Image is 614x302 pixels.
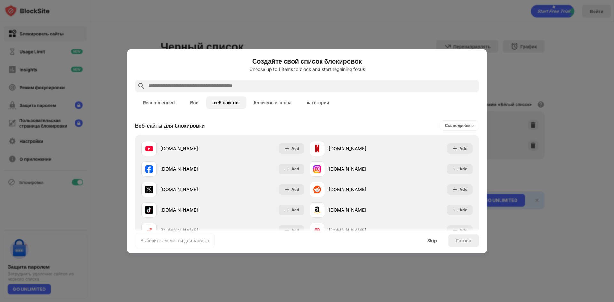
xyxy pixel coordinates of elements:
div: Skip [427,238,437,243]
button: веб-сайтов [206,96,246,109]
img: favicons [313,186,321,193]
div: Add [460,227,468,234]
div: Add [291,227,299,234]
div: Choose up to 1 items to block and start regaining focus [135,67,479,72]
img: favicons [313,227,321,234]
button: Ключевые слова [246,96,299,109]
div: [DOMAIN_NAME] [161,145,223,152]
div: [DOMAIN_NAME] [329,206,391,213]
div: Add [460,145,468,152]
div: Веб-сайты для блокировки [135,122,205,129]
div: См. подробнее [445,122,474,129]
div: Add [460,166,468,172]
img: favicons [313,165,321,173]
img: favicons [145,206,153,214]
div: [DOMAIN_NAME] [329,227,391,234]
div: Add [291,166,299,172]
button: Все [182,96,206,109]
img: favicons [145,145,153,152]
img: favicons [313,145,321,152]
div: [DOMAIN_NAME] [161,227,223,234]
div: Add [460,186,468,193]
div: [DOMAIN_NAME] [161,166,223,172]
h6: Создайте свой список блокировок [135,57,479,66]
img: favicons [145,227,153,234]
img: favicons [145,165,153,173]
div: [DOMAIN_NAME] [329,166,391,172]
div: Add [460,207,468,213]
div: Add [291,186,299,193]
img: favicons [145,186,153,193]
img: search.svg [138,82,145,90]
button: категории [299,96,337,109]
div: [DOMAIN_NAME] [329,145,391,152]
div: Готово [456,238,471,243]
div: Add [291,145,299,152]
img: favicons [313,206,321,214]
div: [DOMAIN_NAME] [161,186,223,193]
div: [DOMAIN_NAME] [329,186,391,193]
div: Выберите элементы для запуска [140,237,209,244]
div: [DOMAIN_NAME] [161,206,223,213]
button: Recommended [135,96,182,109]
div: Add [291,207,299,213]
